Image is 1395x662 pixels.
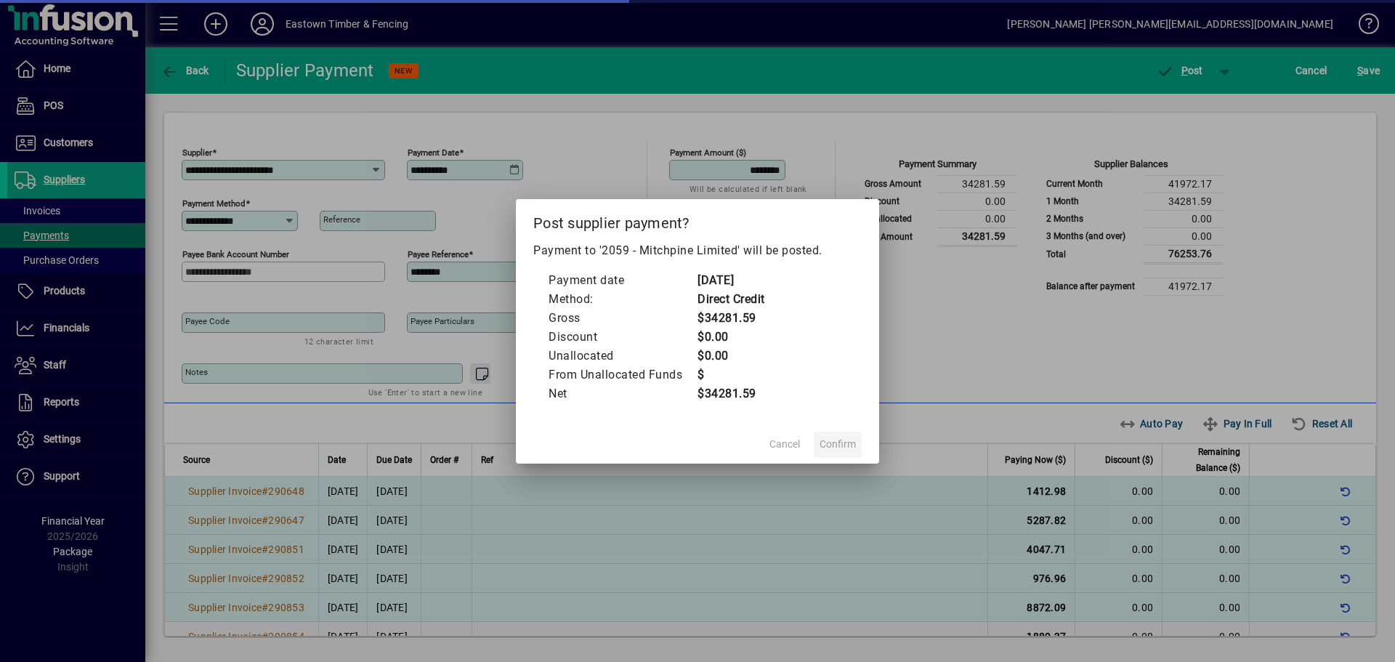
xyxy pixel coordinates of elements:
[548,384,697,403] td: Net
[697,366,765,384] td: $
[697,309,765,328] td: $34281.59
[697,347,765,366] td: $0.00
[548,347,697,366] td: Unallocated
[548,328,697,347] td: Discount
[533,242,862,259] p: Payment to '2059 - Mitchpine Limited' will be posted.
[697,384,765,403] td: $34281.59
[548,271,697,290] td: Payment date
[697,271,765,290] td: [DATE]
[516,199,879,241] h2: Post supplier payment?
[697,290,765,309] td: Direct Credit
[697,328,765,347] td: $0.00
[548,309,697,328] td: Gross
[548,366,697,384] td: From Unallocated Funds
[548,290,697,309] td: Method:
